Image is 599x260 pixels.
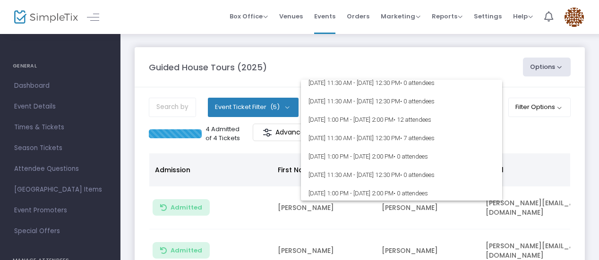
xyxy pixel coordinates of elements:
[394,116,431,123] span: • 12 attendees
[308,147,495,166] span: [DATE] 1:00 PM - [DATE] 2:00 PM
[308,92,495,110] span: [DATE] 11:30 AM - [DATE] 12:30 PM
[400,171,435,178] span: • 0 attendees
[308,166,495,184] span: [DATE] 11:30 AM - [DATE] 12:30 PM
[400,134,435,142] span: • 7 attendees
[308,74,495,92] span: [DATE] 11:30 AM - [DATE] 12:30 PM
[394,153,428,160] span: • 0 attendees
[394,190,428,197] span: • 0 attendees
[400,79,435,86] span: • 0 attendees
[308,110,495,129] span: [DATE] 1:00 PM - [DATE] 2:00 PM
[308,129,495,147] span: [DATE] 11:30 AM - [DATE] 12:30 PM
[400,98,435,105] span: • 0 attendees
[308,184,495,202] span: [DATE] 1:00 PM - [DATE] 2:00 PM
